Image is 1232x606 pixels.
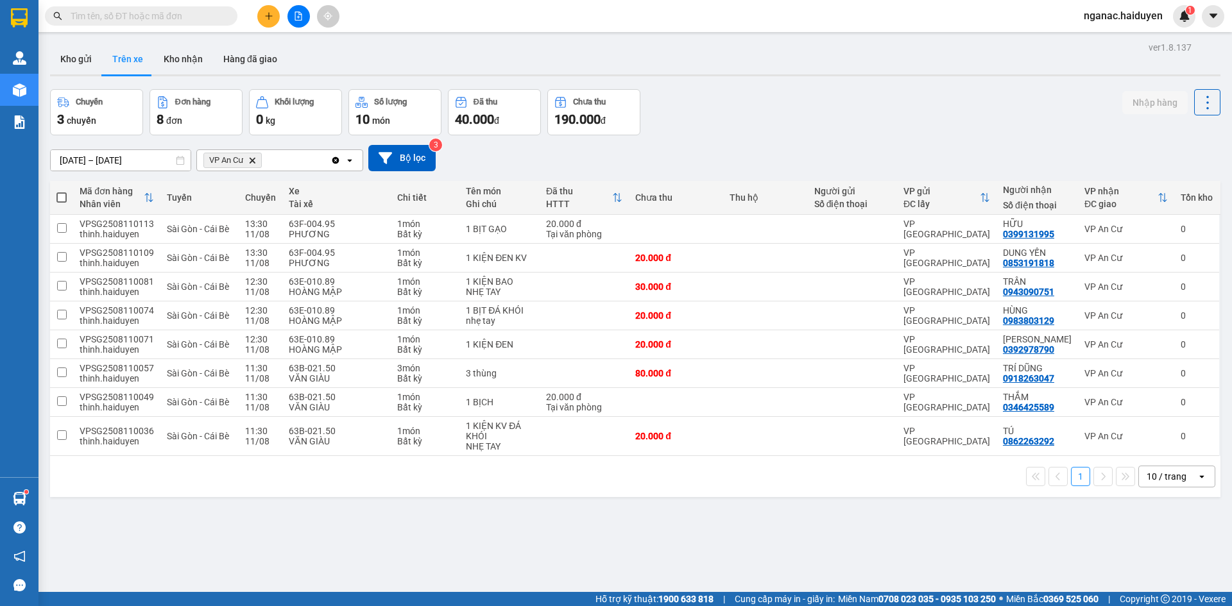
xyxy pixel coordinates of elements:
[245,426,276,436] div: 11:30
[289,373,384,383] div: VĂN GIÀU
[24,490,28,494] sup: 1
[466,305,533,316] div: 1 BỊT ĐÁ KHÓI
[257,5,280,28] button: plus
[294,12,303,21] span: file-add
[466,397,533,407] div: 1 BỊCH
[264,154,266,167] input: Selected VP An Cư.
[167,310,229,321] span: Sài Gòn - Cái Bè
[213,44,287,74] button: Hàng đã giao
[1003,426,1072,436] div: TÚ
[80,229,154,239] div: thinh.haiduyen
[264,12,273,21] span: plus
[635,339,717,349] div: 20.000 đ
[287,5,310,28] button: file-add
[289,276,384,287] div: 63E-010.89
[466,276,533,287] div: 1 KIỆN BAO
[1003,334,1072,344] div: THÚY DUY
[13,579,26,591] span: message
[897,181,997,215] th: Toggle SortBy
[1074,8,1173,24] span: nganac.haiduyen
[248,156,256,164] svg: Delete
[289,305,384,316] div: 63E-010.89
[1108,592,1110,606] span: |
[466,186,533,196] div: Tên món
[1003,229,1054,239] div: 0399131995
[80,363,154,373] div: VPSG2508110057
[635,253,717,263] div: 20.000 đ
[249,89,342,135] button: Khối lượng0kg
[1003,316,1054,326] div: 0983803129
[448,89,541,135] button: Đã thu40.000đ
[1003,436,1054,446] div: 0862263292
[397,276,454,287] div: 1 món
[466,199,533,209] div: Ghi chú
[1003,258,1054,268] div: 0853191818
[397,344,454,355] div: Bất kỳ
[167,431,229,441] span: Sài Gòn - Cái Bè
[397,287,454,297] div: Bất kỳ
[157,112,164,127] span: 8
[1003,287,1054,297] div: 0943090751
[999,596,1003,602] span: ⚪️
[345,155,355,165] svg: open
[903,334,990,355] div: VP [GEOGRAPHIC_DATA]
[595,592,714,606] span: Hỗ trợ kỹ thuật:
[635,310,717,321] div: 20.000 đ
[317,5,339,28] button: aim
[80,373,154,383] div: thinh.haiduyen
[1003,200,1072,210] div: Số điện thoại
[203,153,262,168] span: VP An Cư, close by backspace
[80,199,144,209] div: Nhân viên
[903,276,990,297] div: VP [GEOGRAPHIC_DATA]
[289,426,384,436] div: 63B-021.50
[167,397,229,407] span: Sài Gòn - Cái Bè
[1149,40,1192,55] div: ver 1.8.137
[289,186,384,196] div: Xe
[1003,219,1072,229] div: HỮU
[494,115,499,126] span: đ
[1084,310,1168,321] div: VP An Cư
[814,186,891,196] div: Người gửi
[397,248,454,258] div: 1 món
[1181,192,1213,203] div: Tồn kho
[245,436,276,446] div: 11/08
[80,436,154,446] div: thinh.haiduyen
[13,51,26,65] img: warehouse-icon
[167,339,229,349] span: Sài Gòn - Cái Bè
[80,287,154,297] div: thinh.haiduyen
[289,402,384,412] div: VĂN GIÀU
[1181,253,1213,263] div: 0
[397,334,454,344] div: 1 món
[1084,339,1168,349] div: VP An Cư
[76,97,103,106] div: Chuyến
[429,139,442,151] sup: 3
[601,115,606,126] span: đ
[455,112,494,127] span: 40.000
[289,229,384,239] div: PHƯƠNG
[80,344,154,355] div: thinh.haiduyen
[1084,282,1168,292] div: VP An Cư
[289,258,384,268] div: PHƯƠNG
[80,219,154,229] div: VPSG2508110113
[57,112,64,127] span: 3
[635,368,717,378] div: 80.000 đ
[466,368,533,378] div: 3 thùng
[1122,91,1188,114] button: Nhập hàng
[289,334,384,344] div: 63E-010.89
[903,305,990,326] div: VP [GEOGRAPHIC_DATA]
[658,594,714,604] strong: 1900 633 818
[102,44,153,74] button: Trên xe
[1003,373,1054,383] div: 0918263047
[1071,467,1090,486] button: 1
[167,253,229,263] span: Sài Gòn - Cái Bè
[13,550,26,562] span: notification
[547,89,640,135] button: Chưa thu190.000đ
[1003,305,1072,316] div: HÙNG
[153,44,213,74] button: Kho nhận
[13,521,26,534] span: question-circle
[903,248,990,268] div: VP [GEOGRAPHIC_DATA]
[245,363,276,373] div: 11:30
[903,363,990,383] div: VP [GEOGRAPHIC_DATA]
[50,89,143,135] button: Chuyến3chuyến
[266,115,275,126] span: kg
